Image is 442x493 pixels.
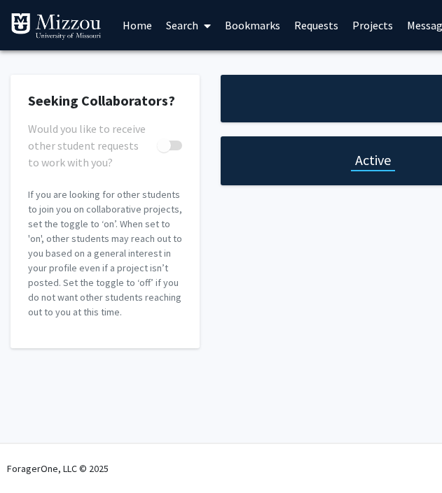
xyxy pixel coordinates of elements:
[11,430,60,483] iframe: Chat
[116,1,159,50] a: Home
[11,13,102,41] img: University of Missouri Logo
[345,1,400,50] a: Projects
[28,92,182,109] h2: Seeking Collaborators?
[287,1,345,50] a: Requests
[7,444,109,493] div: ForagerOne, LLC © 2025
[159,1,218,50] a: Search
[28,187,182,320] p: If you are looking for other students to join you on collaborative projects, set the toggle to ‘o...
[218,1,287,50] a: Bookmarks
[28,120,151,171] span: Would you like to receive other student requests to work with you?
[355,150,391,170] h1: Active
